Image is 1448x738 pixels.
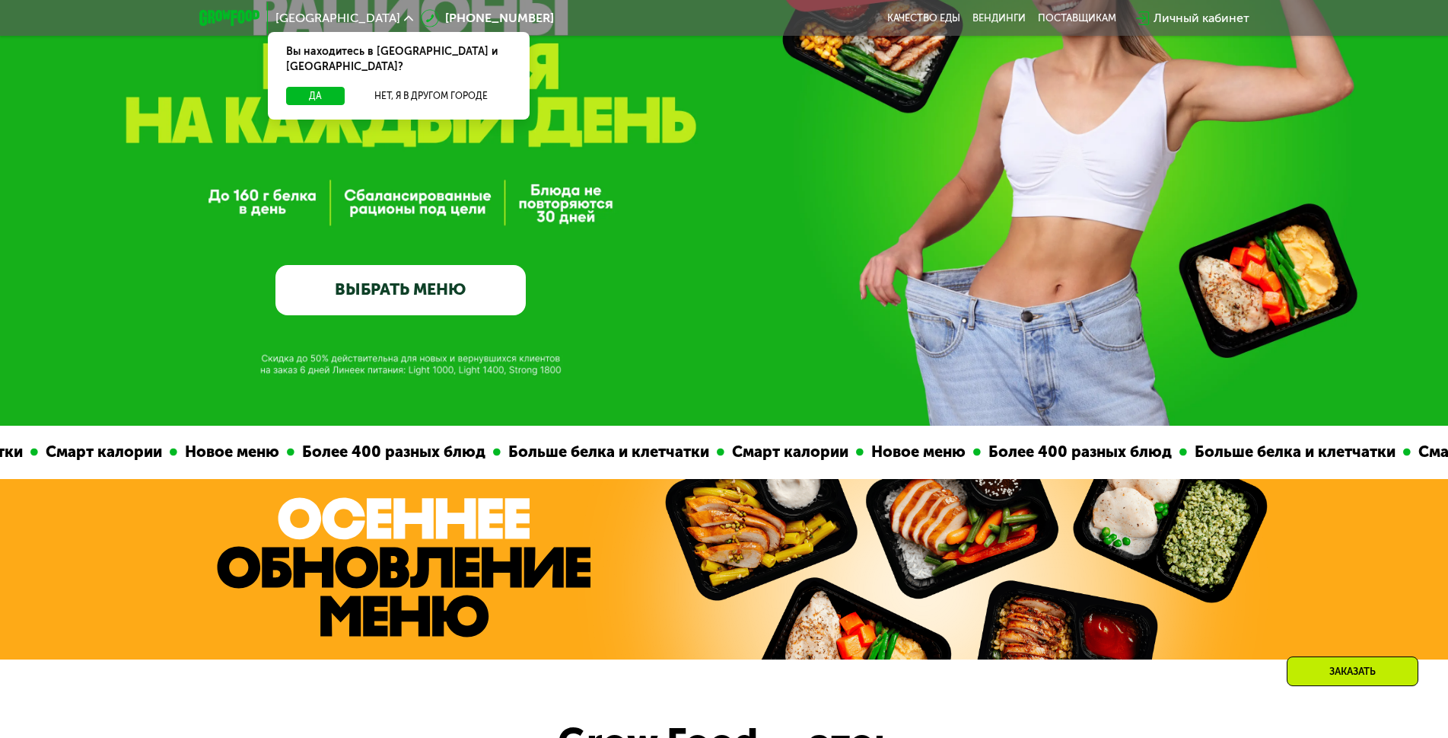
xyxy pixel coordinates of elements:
[1287,657,1418,686] div: Заказать
[972,12,1026,24] a: Вендинги
[979,440,1177,464] div: Более 400 разных блюд
[292,440,491,464] div: Более 400 разных блюд
[175,440,285,464] div: Новое меню
[1038,12,1116,24] div: поставщикам
[887,12,960,24] a: Качество еды
[275,265,526,315] a: ВЫБРАТЬ МЕНЮ
[861,440,971,464] div: Новое меню
[275,12,400,24] span: [GEOGRAPHIC_DATA]
[286,87,345,105] button: Да
[498,440,714,464] div: Больше белка и клетчатки
[351,87,511,105] button: Нет, я в другом городе
[421,9,554,27] a: [PHONE_NUMBER]
[1185,440,1401,464] div: Больше белка и клетчатки
[1154,9,1249,27] div: Личный кабинет
[722,440,854,464] div: Смарт калории
[268,32,530,87] div: Вы находитесь в [GEOGRAPHIC_DATA] и [GEOGRAPHIC_DATA]?
[36,440,167,464] div: Смарт калории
